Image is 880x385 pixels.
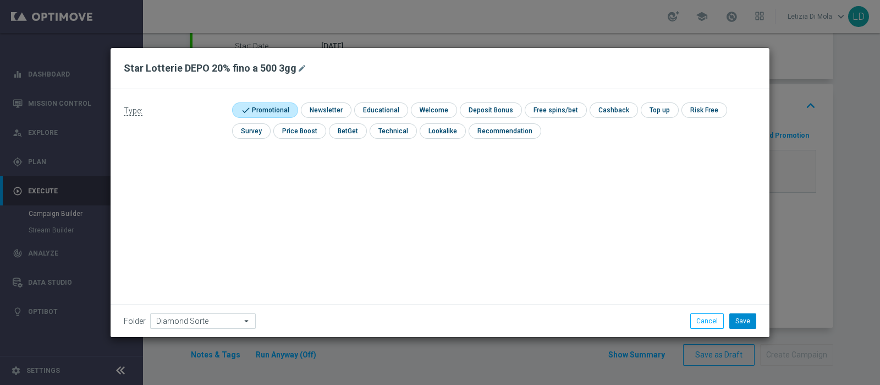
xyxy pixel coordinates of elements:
[124,62,296,75] h2: Star Lotterie DEPO 20% fino a 500 3gg
[298,64,306,73] i: mode_edit
[296,62,310,75] button: mode_edit
[124,106,142,116] span: Type:
[729,313,756,329] button: Save
[124,317,146,326] label: Folder
[241,314,252,328] i: arrow_drop_down
[690,313,724,329] button: Cancel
